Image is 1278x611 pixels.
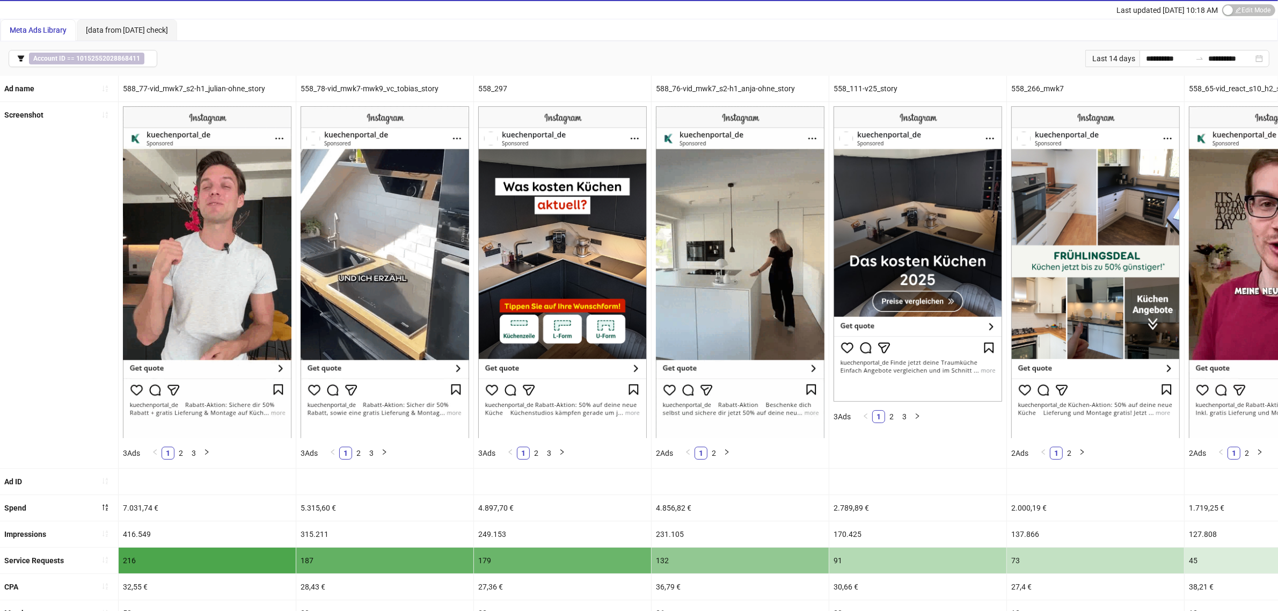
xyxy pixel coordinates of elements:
[4,556,64,565] b: Service Requests
[301,106,469,438] img: Screenshot 6917987386261
[708,447,720,459] a: 2
[474,548,651,573] div: 179
[834,412,851,421] span: 3 Ads
[829,521,1006,547] div: 170.425
[911,410,924,423] li: Next Page
[656,449,673,457] span: 2 Ads
[720,447,733,460] button: right
[478,449,495,457] span: 3 Ads
[1007,521,1184,547] div: 137.866
[1195,54,1204,63] span: swap-right
[1037,447,1050,460] button: left
[1007,76,1184,101] div: 558_266_mwk7
[17,55,25,62] span: filter
[724,449,730,455] span: right
[899,411,910,423] a: 3
[149,447,162,460] button: left
[1228,447,1240,460] li: 1
[203,449,210,455] span: right
[886,411,897,423] a: 2
[1257,449,1263,455] span: right
[652,521,829,547] div: 231.105
[119,548,296,573] div: 216
[123,106,291,438] img: Screenshot 6917987379061
[378,447,391,460] li: Next Page
[1063,447,1075,459] a: 2
[4,530,46,539] b: Impressions
[829,548,1006,573] div: 91
[296,495,473,521] div: 5.315,60 €
[296,574,473,600] div: 28,43 €
[1253,447,1266,460] button: right
[829,76,1006,101] div: 558_111-v25_story
[1215,447,1228,460] button: left
[200,447,213,460] button: right
[1050,447,1063,460] li: 1
[86,26,168,34] span: [data from [DATE] check]
[1037,447,1050,460] li: Previous Page
[4,504,26,512] b: Spend
[898,410,911,423] li: 3
[1063,447,1076,460] li: 2
[1079,449,1085,455] span: right
[1195,54,1204,63] span: to
[1007,574,1184,600] div: 27,4 €
[296,521,473,547] div: 315.211
[29,53,144,64] span: ==
[101,504,109,511] span: sort-descending
[76,55,140,62] b: 10152552028868411
[152,449,158,455] span: left
[914,413,921,419] span: right
[1228,447,1240,459] a: 1
[365,447,378,460] li: 3
[695,447,707,460] li: 1
[1007,548,1184,573] div: 73
[707,447,720,460] li: 2
[101,530,109,537] span: sort-ascending
[1007,495,1184,521] div: 2.000,19 €
[652,548,829,573] div: 132
[863,413,869,419] span: left
[175,447,187,459] a: 2
[517,447,529,459] a: 1
[652,76,829,101] div: 588_76-vid_mwk7_s2-h1_anja-ohne_story
[366,447,377,459] a: 3
[504,447,517,460] button: left
[873,411,885,423] a: 1
[530,447,543,460] li: 2
[381,449,388,455] span: right
[685,449,691,455] span: left
[4,477,22,486] b: Ad ID
[10,26,67,34] span: Meta Ads Library
[474,495,651,521] div: 4.897,70 €
[829,574,1006,600] div: 30,66 €
[695,447,707,459] a: 1
[859,410,872,423] li: Previous Page
[326,447,339,460] button: left
[119,495,296,521] div: 7.031,74 €
[1215,447,1228,460] li: Previous Page
[507,449,514,455] span: left
[149,447,162,460] li: Previous Page
[101,85,109,92] span: sort-ascending
[656,106,824,438] img: Screenshot 6917987381261
[326,447,339,460] li: Previous Page
[174,447,187,460] li: 2
[200,447,213,460] li: Next Page
[1240,447,1253,460] li: 2
[556,447,568,460] button: right
[1253,447,1266,460] li: Next Page
[296,548,473,573] div: 187
[829,495,1006,521] div: 2.789,89 €
[101,583,109,590] span: sort-ascending
[530,447,542,459] a: 2
[119,76,296,101] div: 588_77-vid_mwk7_s2-h1_julian-ohne_story
[1218,449,1224,455] span: left
[296,76,473,101] div: 558_78-vid_mwk7-mwk9_vc_tobias_story
[885,410,898,423] li: 2
[301,449,318,457] span: 3 Ads
[474,521,651,547] div: 249.153
[119,521,296,547] div: 416.549
[543,447,555,459] a: 3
